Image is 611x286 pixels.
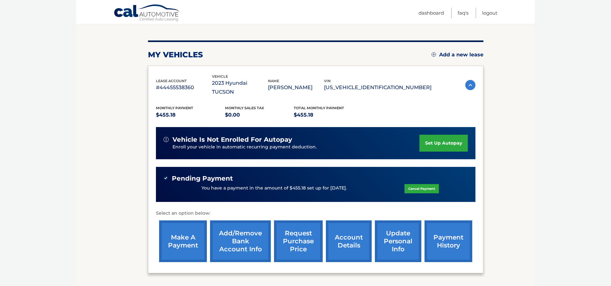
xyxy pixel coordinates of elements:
[156,210,475,217] p: Select an option below:
[114,4,180,23] a: Cal Automotive
[404,184,439,193] a: Cancel Payment
[482,8,497,18] a: Logout
[201,185,347,192] p: You have a payment in the amount of $455.18 set up for [DATE].
[172,175,233,182] span: Pending Payment
[274,220,323,262] a: request purchase price
[375,220,421,262] a: update personal info
[465,80,475,90] img: accordion-active.svg
[432,52,483,58] a: Add a new lease
[324,83,432,92] p: [US_VEHICLE_IDENTIFICATION_NUMBER]
[294,111,363,119] p: $455.18
[326,220,372,262] a: account details
[225,111,294,119] p: $0.00
[458,8,468,18] a: FAQ's
[210,220,271,262] a: Add/Remove bank account info
[212,79,268,97] p: 2023 Hyundai TUCSON
[324,79,331,83] span: vin
[212,74,228,79] span: vehicle
[294,106,344,110] span: Total Monthly Payment
[268,79,279,83] span: name
[156,79,187,83] span: lease account
[225,106,264,110] span: Monthly sales Tax
[159,220,207,262] a: make a payment
[156,111,225,119] p: $455.18
[164,137,169,142] img: alert-white.svg
[419,135,468,152] a: set up autopay
[172,144,419,151] p: Enroll your vehicle in automatic recurring payment deduction.
[156,106,193,110] span: Monthly Payment
[148,50,203,60] h2: my vehicles
[268,83,324,92] p: [PERSON_NAME]
[432,52,436,57] img: add.svg
[172,136,292,144] span: vehicle is not enrolled for autopay
[164,176,168,180] img: check-green.svg
[425,220,472,262] a: payment history
[156,83,212,92] p: #44455538360
[418,8,444,18] a: Dashboard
